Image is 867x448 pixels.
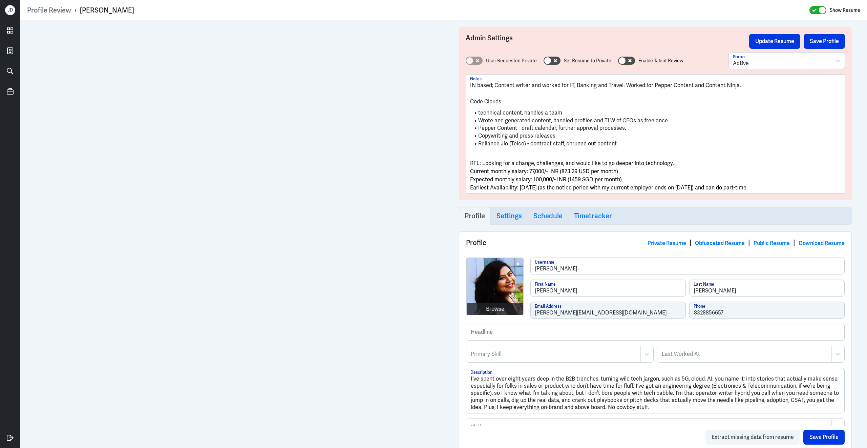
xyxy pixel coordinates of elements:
h3: Timetracker [574,212,612,220]
h3: Profile [465,212,485,220]
input: Username [531,258,844,274]
iframe: https://ppcdn.hiredigital.com/register/99dee6e5/resumes/563669862/Ishika_Giri_Resume_2.pdf?Expire... [36,27,428,441]
div: Browse [486,305,504,313]
h3: Settings [496,212,522,220]
div: Profile [459,232,851,254]
li: Copywriting and press releases [470,132,841,140]
span: Current monthly salary: 77,000/- INR (873.29 USD per month) [470,168,618,175]
div: | | | [648,238,845,248]
span: Earliest Availability: [DATE] (as the notice period with my current employer ends on [DATE]) and ... [470,184,748,191]
button: Update Resume [749,34,800,49]
a: Profile Review [27,6,71,15]
input: Last Name [690,280,844,296]
label: Show Resume [830,6,860,15]
a: Private Resume [648,240,686,247]
p: Code Clouds [470,98,841,106]
p: IN based; Content writer and worked for IT, Banking and Travel. Worked for Pepper Content and Con... [470,81,841,89]
h3: Schedule [533,212,563,220]
button: Save Profile [803,430,845,445]
button: Extract missing data from resume [705,430,800,445]
input: Email Address [531,302,685,318]
a: Obfuscated Resume [695,240,745,247]
p: › [71,6,80,15]
a: Public Resume [754,240,790,247]
li: Pepper Content - draft calendar, further approval processes. [470,124,841,132]
li: Wrote and generated content, handled profiles and TLW of CEOs as freelance [470,117,841,125]
span: Expected monthly salary: 100,000/- INR (1459 SGD per month) [470,176,622,183]
input: Headline [466,324,844,340]
label: Set Resume to Private [564,57,611,64]
textarea: I’ve spent over eight years deep in the B2B trenches, turning wild tech jargon, such as 5G, cloud... [466,368,844,413]
li: Reliance Jio (Telco) - contract staff, chruned out content [470,140,841,148]
div: [PERSON_NAME] [80,6,134,15]
a: Download Resume [799,240,845,247]
input: Phone [690,302,844,318]
label: User Requested Private [486,57,537,64]
div: J D [5,5,15,15]
p: RFL: Looking for a change, challenges, and would like to go deeper into technology. [470,159,841,167]
li: technical content, handles a team [470,109,841,117]
img: IMG_8188.JPG [467,258,524,315]
label: Enable Talent Review [638,57,683,64]
input: First Name [531,280,685,296]
h3: Admin Settings [466,34,749,49]
button: Save Profile [804,34,845,49]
